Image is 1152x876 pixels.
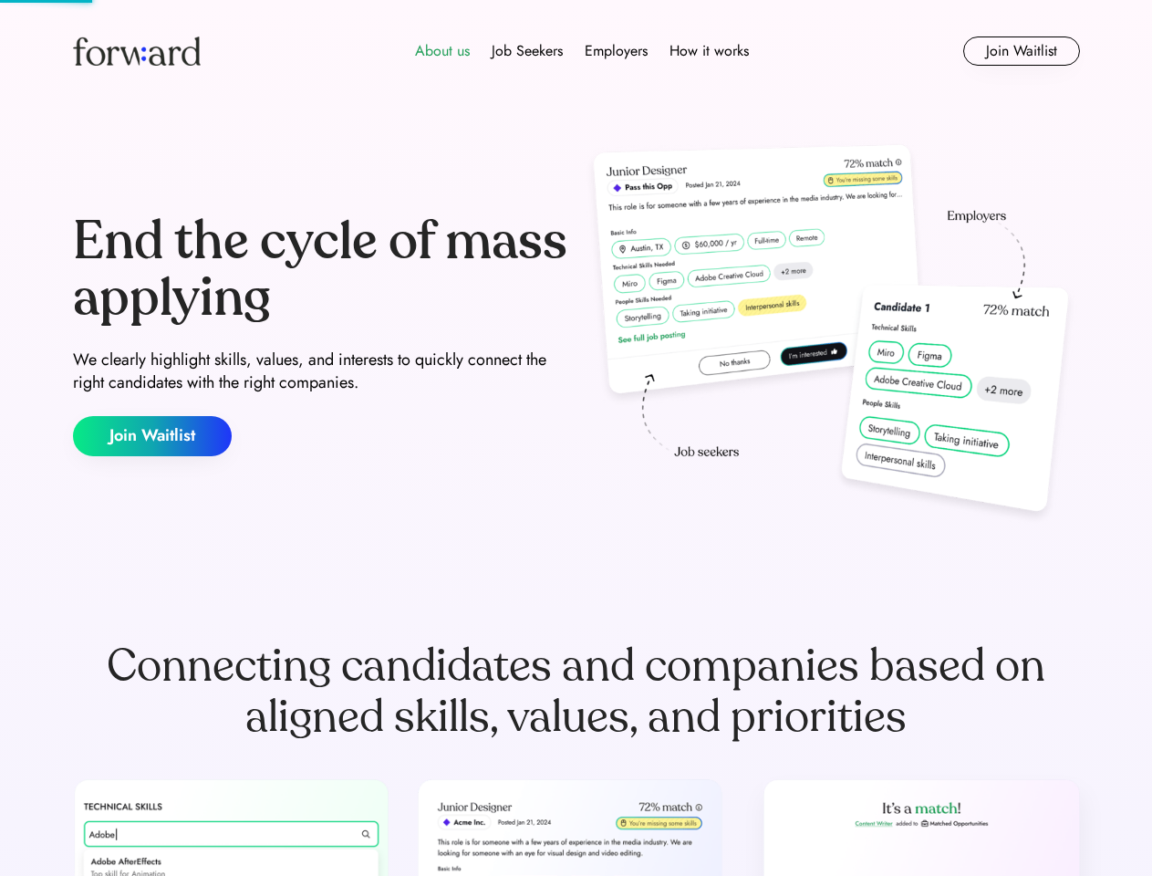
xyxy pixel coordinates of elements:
div: How it works [669,40,749,62]
div: Employers [585,40,648,62]
div: Job Seekers [492,40,563,62]
img: Forward logo [73,36,201,66]
button: Join Waitlist [963,36,1080,66]
div: About us [415,40,470,62]
div: End the cycle of mass applying [73,214,569,326]
div: Connecting candidates and companies based on aligned skills, values, and priorities [73,641,1080,743]
button: Join Waitlist [73,416,232,456]
img: hero-image.png [584,139,1080,531]
div: We clearly highlight skills, values, and interests to quickly connect the right candidates with t... [73,349,569,394]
